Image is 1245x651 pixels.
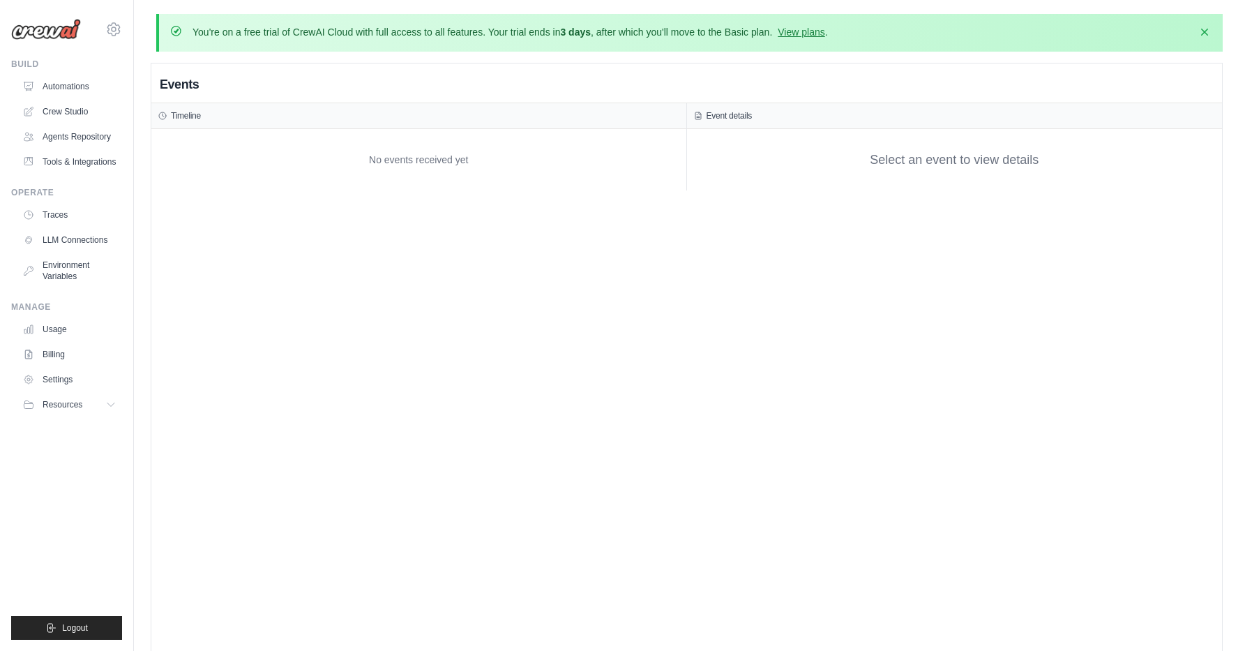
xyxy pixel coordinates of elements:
[17,368,122,391] a: Settings
[778,27,824,38] a: View plans
[11,301,122,313] div: Manage
[171,110,201,121] h3: Timeline
[17,75,122,98] a: Automations
[158,136,679,184] div: No events received yet
[707,110,753,121] h3: Event details
[11,187,122,198] div: Operate
[62,622,88,634] span: Logout
[43,399,82,410] span: Resources
[17,318,122,341] a: Usage
[11,59,122,70] div: Build
[17,254,122,287] a: Environment Variables
[160,75,199,94] h2: Events
[870,151,1039,170] div: Select an event to view details
[17,394,122,416] button: Resources
[560,27,591,38] strong: 3 days
[17,343,122,366] a: Billing
[193,25,828,39] p: You're on a free trial of CrewAI Cloud with full access to all features. Your trial ends in , aft...
[17,100,122,123] a: Crew Studio
[17,151,122,173] a: Tools & Integrations
[17,229,122,251] a: LLM Connections
[11,19,81,40] img: Logo
[17,126,122,148] a: Agents Repository
[17,204,122,226] a: Traces
[11,616,122,640] button: Logout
